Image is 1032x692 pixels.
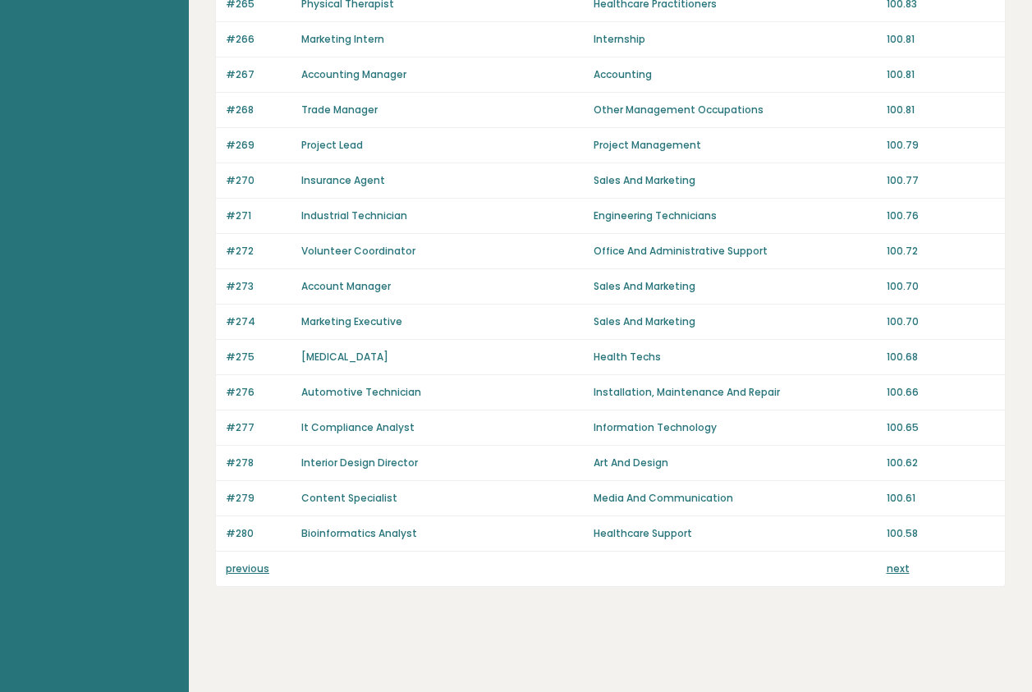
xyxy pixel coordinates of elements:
[887,526,996,541] p: 100.58
[226,350,291,364] p: #275
[226,491,291,506] p: #279
[887,350,996,364] p: 100.68
[301,491,397,505] a: Content Specialist
[594,385,877,400] p: Installation, Maintenance And Repair
[887,314,996,329] p: 100.70
[301,526,417,540] a: Bioinformatics Analyst
[594,456,877,470] p: Art And Design
[226,420,291,435] p: #277
[301,350,388,364] a: [MEDICAL_DATA]
[887,244,996,259] p: 100.72
[594,138,877,153] p: Project Management
[887,491,996,506] p: 100.61
[594,173,877,188] p: Sales And Marketing
[301,279,391,293] a: Account Manager
[301,456,418,470] a: Interior Design Director
[887,209,996,223] p: 100.76
[226,456,291,470] p: #278
[594,103,877,117] p: Other Management Occupations
[226,279,291,294] p: #273
[594,420,877,435] p: Information Technology
[226,385,291,400] p: #276
[301,209,407,222] a: Industrial Technician
[594,67,877,82] p: Accounting
[301,420,415,434] a: It Compliance Analyst
[301,385,421,399] a: Automotive Technician
[226,138,291,153] p: #269
[887,103,996,117] p: 100.81
[226,526,291,541] p: #280
[887,138,996,153] p: 100.79
[594,526,877,541] p: Healthcare Support
[226,314,291,329] p: #274
[301,32,384,46] a: Marketing Intern
[594,244,877,259] p: Office And Administrative Support
[226,67,291,82] p: #267
[887,420,996,435] p: 100.65
[887,67,996,82] p: 100.81
[226,103,291,117] p: #268
[887,561,910,575] a: next
[301,67,406,81] a: Accounting Manager
[226,173,291,188] p: #270
[226,209,291,223] p: #271
[301,103,378,117] a: Trade Manager
[301,173,385,187] a: Insurance Agent
[887,32,996,47] p: 100.81
[594,279,877,294] p: Sales And Marketing
[887,456,996,470] p: 100.62
[887,173,996,188] p: 100.77
[301,244,415,258] a: Volunteer Coordinator
[887,279,996,294] p: 100.70
[226,244,291,259] p: #272
[301,138,363,152] a: Project Lead
[594,32,877,47] p: Internship
[594,209,877,223] p: Engineering Technicians
[301,314,402,328] a: Marketing Executive
[226,32,291,47] p: #266
[594,350,877,364] p: Health Techs
[594,491,877,506] p: Media And Communication
[226,561,269,575] a: previous
[594,314,877,329] p: Sales And Marketing
[887,385,996,400] p: 100.66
